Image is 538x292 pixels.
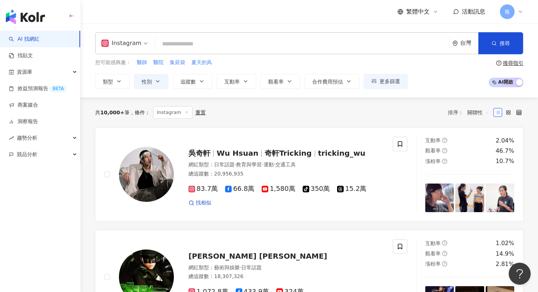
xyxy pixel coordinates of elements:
span: 15.2萬 [337,185,366,193]
div: 2.04% [496,137,514,145]
span: 醫院 [153,59,164,66]
span: 競品分析 [17,146,37,163]
span: 資源庫 [17,64,32,80]
button: 觀看率 [261,74,300,89]
span: · [235,162,236,167]
span: 漲粉率 [425,158,441,164]
span: 更多篩選 [380,78,400,84]
span: 合作費用預估 [312,79,343,85]
span: 條件 ： [130,110,150,115]
span: Instagram [153,106,193,119]
div: 46.7% [496,147,514,155]
span: 類型 [103,79,113,85]
button: 更多篩選 [364,74,408,89]
span: 互動率 [425,137,441,143]
img: logo [6,10,45,24]
span: 夏天的风 [191,59,212,66]
span: 繁體中文 [406,8,430,16]
a: searchAI 找網紅 [9,36,40,43]
span: rise [9,136,14,141]
span: Wu Hsuan [217,149,258,158]
img: post-image [455,184,484,212]
span: 350萬 [303,185,330,193]
span: · [274,162,275,167]
span: environment [452,41,458,46]
span: 關聯性 [467,107,489,118]
span: question-circle [442,240,447,245]
span: [PERSON_NAME] [PERSON_NAME] [188,252,327,260]
span: question-circle [496,60,501,66]
span: 10,000+ [100,110,124,115]
button: 集菸袋 [169,59,186,67]
span: 醫師 [137,59,147,66]
span: · [262,162,263,167]
span: 趨勢分析 [17,130,37,146]
button: 夏天的风 [191,59,212,67]
span: question-circle [442,251,447,256]
div: 重置 [195,110,206,115]
span: question-circle [442,159,447,164]
span: 集菸袋 [170,59,185,66]
div: 總追蹤數 ： 18,307,326 [188,273,384,280]
span: 搜尋 [500,40,510,46]
div: 排序： [448,107,493,118]
span: question-circle [442,138,447,143]
button: 醫師 [137,59,147,67]
span: 66.8萬 [225,185,254,193]
span: 報 [505,8,510,16]
button: 性別 [134,74,168,89]
button: 追蹤數 [173,74,212,89]
span: 追蹤數 [180,79,196,85]
div: 搜尋指引 [503,60,523,66]
span: question-circle [442,261,447,266]
span: 奇軒Tricking [265,149,312,158]
a: 找相似 [188,199,211,207]
span: 性別 [142,79,152,85]
div: 網紅類型 ： [188,161,384,169]
span: 活動訊息 [462,8,485,15]
a: 找貼文 [9,52,33,59]
span: 藝術與娛樂 [214,265,240,270]
div: 10.7% [496,157,514,165]
span: 運動 [264,162,274,167]
span: 觀看率 [425,251,441,256]
button: 搜尋 [478,32,523,54]
a: KOL Avatar吳奇軒Wu Hsuan奇軒Trickingtricking_wu網紅類型：日常話題·教育與學習·運動·交通工具總追蹤數：20,956,93583.7萬66.8萬1,580萬3... [95,127,523,222]
div: 網紅類型 ： [188,264,384,271]
div: 台灣 [460,40,478,46]
span: 觀看率 [268,79,284,85]
div: 1.02% [496,239,514,247]
img: post-image [425,184,454,212]
button: 互動率 [217,74,256,89]
span: 互動率 [425,240,441,246]
img: KOL Avatar [119,147,174,202]
span: tricking_wu [318,149,366,158]
span: 吳奇軒 [188,149,210,158]
iframe: Help Scout Beacon - Open [509,263,531,285]
span: 日常話題 [241,265,262,270]
a: 洞察報告 [9,118,38,125]
button: 類型 [95,74,130,89]
span: 83.7萬 [188,185,218,193]
a: 效益預測報告BETA [9,85,67,92]
div: 共 筆 [95,110,130,115]
span: · [240,265,241,270]
span: 教育與學習 [236,162,262,167]
span: 您可能感興趣： [95,59,131,66]
div: 總追蹤數 ： 20,956,935 [188,170,384,178]
span: 觀看率 [425,148,441,154]
a: 商案媒合 [9,101,38,109]
div: 14.9% [496,250,514,258]
span: 日常話題 [214,162,235,167]
div: 2.81% [496,260,514,268]
button: 醫院 [153,59,164,67]
button: 合作費用預估 [305,74,359,89]
img: post-image [486,184,514,212]
span: 1,580萬 [262,185,295,193]
span: 互動率 [224,79,240,85]
div: Instagram [101,37,141,49]
span: 交通工具 [275,162,296,167]
span: question-circle [442,148,447,153]
span: 漲粉率 [425,261,441,267]
span: 找相似 [196,199,211,207]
